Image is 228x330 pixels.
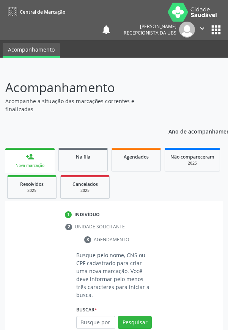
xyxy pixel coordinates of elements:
[170,160,214,166] div: 2025
[209,23,223,36] button: apps
[3,43,60,58] a: Acompanhamento
[76,316,115,329] input: Busque por nome, CNS ou CPF
[76,251,152,299] p: Busque pelo nome, CNS ou CPF cadastrado para criar uma nova marcação. Você deve informar pelo men...
[65,211,72,218] div: 1
[124,154,149,160] span: Agendados
[76,304,97,316] label: Buscar
[72,181,98,187] span: Cancelados
[118,316,152,329] button: Pesquisar
[66,188,104,193] div: 2025
[76,154,90,160] span: Na fila
[170,154,214,160] span: Não compareceram
[20,9,65,15] span: Central de Marcação
[101,24,112,35] button: notifications
[26,152,34,161] div: person_add
[5,6,65,18] a: Central de Marcação
[11,163,49,168] div: Nova marcação
[20,181,44,187] span: Resolvidos
[5,97,157,113] p: Acompanhe a situação das marcações correntes e finalizadas
[74,211,100,218] div: Indivíduo
[195,22,209,38] button: 
[13,188,51,193] div: 2025
[124,30,176,36] span: Recepcionista da UBS
[179,22,195,38] img: img
[198,24,206,33] i: 
[124,23,176,30] div: [PERSON_NAME]
[5,78,157,97] p: Acompanhamento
